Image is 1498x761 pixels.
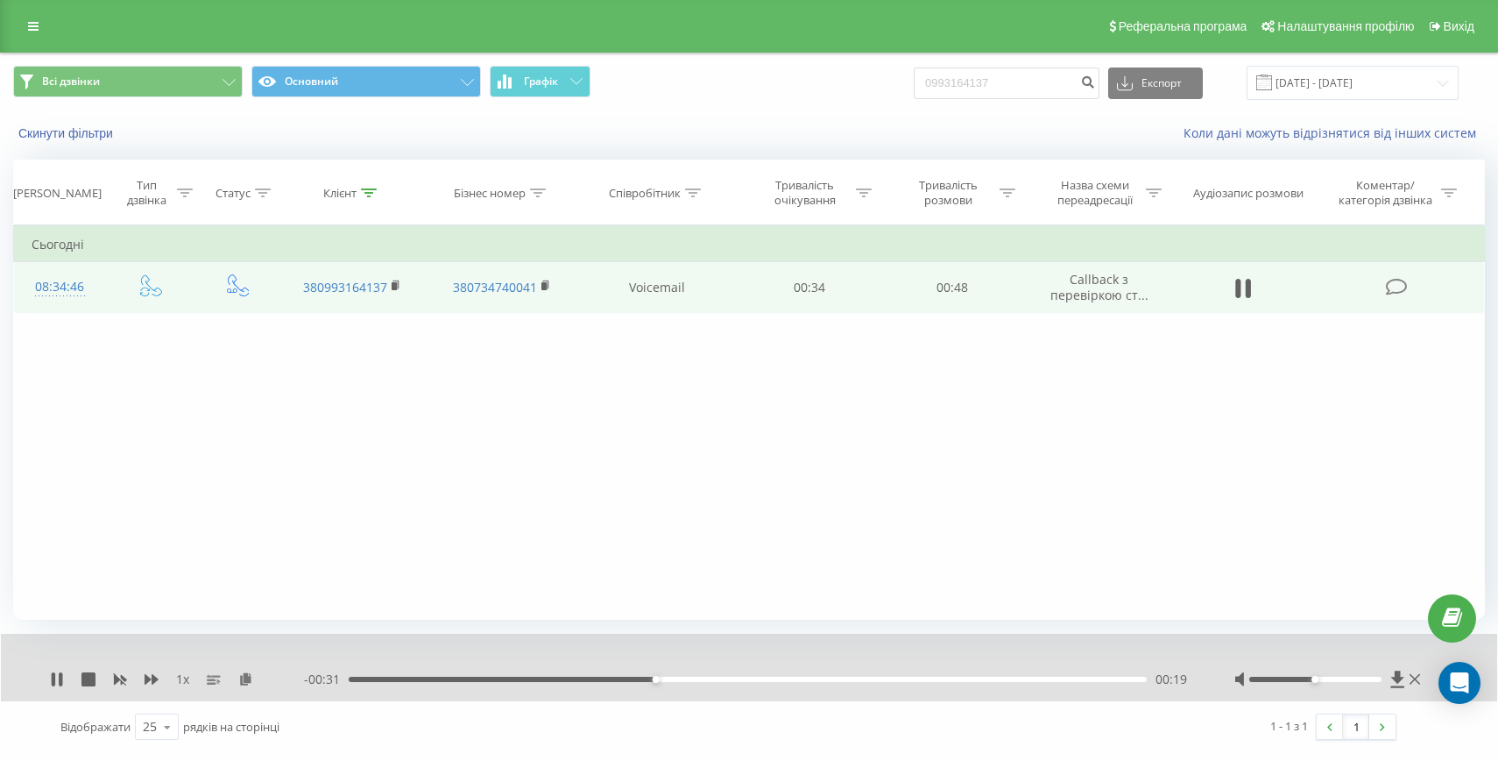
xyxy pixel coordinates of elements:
[251,66,481,97] button: Основний
[121,178,173,208] div: Тип дзвінка
[60,719,131,735] span: Відображати
[143,718,157,736] div: 25
[881,262,1025,313] td: 00:48
[653,676,660,683] div: Accessibility label
[454,186,526,201] div: Бізнес номер
[42,75,100,89] span: Всі дзвінки
[524,75,558,88] span: Графік
[32,270,88,304] div: 08:34:46
[14,227,1485,262] td: Сьогодні
[176,671,189,688] span: 1 x
[304,671,349,688] span: - 00:31
[1334,178,1437,208] div: Коментар/категорія дзвінка
[216,186,251,201] div: Статус
[1155,671,1187,688] span: 00:19
[1444,19,1474,33] span: Вихід
[901,178,995,208] div: Тривалість розмови
[914,68,1099,99] input: Пошук за номером
[303,279,387,295] a: 380993164137
[13,186,102,201] div: [PERSON_NAME]
[738,262,881,313] td: 00:34
[609,186,681,201] div: Співробітник
[1277,19,1414,33] span: Налаштування профілю
[490,66,590,97] button: Графік
[13,66,243,97] button: Всі дзвінки
[1343,715,1369,739] a: 1
[1193,186,1304,201] div: Аудіозапис розмови
[1312,676,1319,683] div: Accessibility label
[1184,124,1485,141] a: Коли дані можуть відрізнятися вiд інших систем
[453,279,537,295] a: 380734740041
[1050,271,1148,303] span: Callback з перевіркою ст...
[183,719,279,735] span: рядків на сторінці
[1270,717,1308,735] div: 1 - 1 з 1
[1438,662,1480,704] div: Open Intercom Messenger
[576,262,738,313] td: Voicemail
[1108,68,1203,99] button: Експорт
[1119,19,1247,33] span: Реферальна програма
[323,186,357,201] div: Клієнт
[13,125,122,141] button: Скинути фільтри
[758,178,851,208] div: Тривалість очікування
[1048,178,1141,208] div: Назва схеми переадресації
